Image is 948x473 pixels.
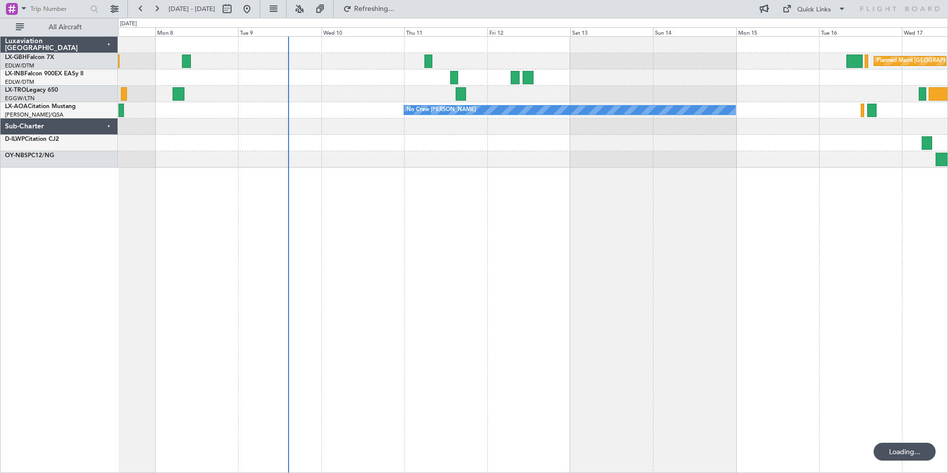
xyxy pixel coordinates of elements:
a: EDLW/DTM [5,78,34,86]
span: LX-AOA [5,104,28,110]
span: Refreshing... [354,5,395,12]
span: [DATE] - [DATE] [169,4,215,13]
div: Quick Links [797,5,831,15]
a: EGGW/LTN [5,95,35,102]
button: All Aircraft [11,19,108,35]
div: Mon 15 [736,27,819,36]
span: LX-TRO [5,87,26,93]
span: OY-NBS [5,153,28,159]
div: Wed 10 [321,27,404,36]
a: EDLW/DTM [5,62,34,69]
div: Thu 11 [404,27,487,36]
div: Fri 12 [487,27,570,36]
div: No Crew [PERSON_NAME] [407,103,476,118]
span: LX-GBH [5,55,27,60]
span: All Aircraft [26,24,105,31]
div: Sat 13 [570,27,653,36]
a: OY-NBSPC12/NG [5,153,54,159]
div: Loading... [874,443,936,461]
span: D-ILWP [5,136,25,142]
button: Quick Links [777,1,851,17]
a: LX-TROLegacy 650 [5,87,58,93]
input: Trip Number [30,1,87,16]
a: LX-INBFalcon 900EX EASy II [5,71,83,77]
div: Sun 14 [653,27,736,36]
div: Mon 8 [155,27,238,36]
a: LX-AOACitation Mustang [5,104,76,110]
button: Refreshing... [339,1,398,17]
div: Tue 16 [819,27,902,36]
a: [PERSON_NAME]/QSA [5,111,63,118]
span: LX-INB [5,71,24,77]
div: Tue 9 [238,27,321,36]
div: [DATE] [120,20,137,28]
a: D-ILWPCitation CJ2 [5,136,59,142]
a: LX-GBHFalcon 7X [5,55,54,60]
